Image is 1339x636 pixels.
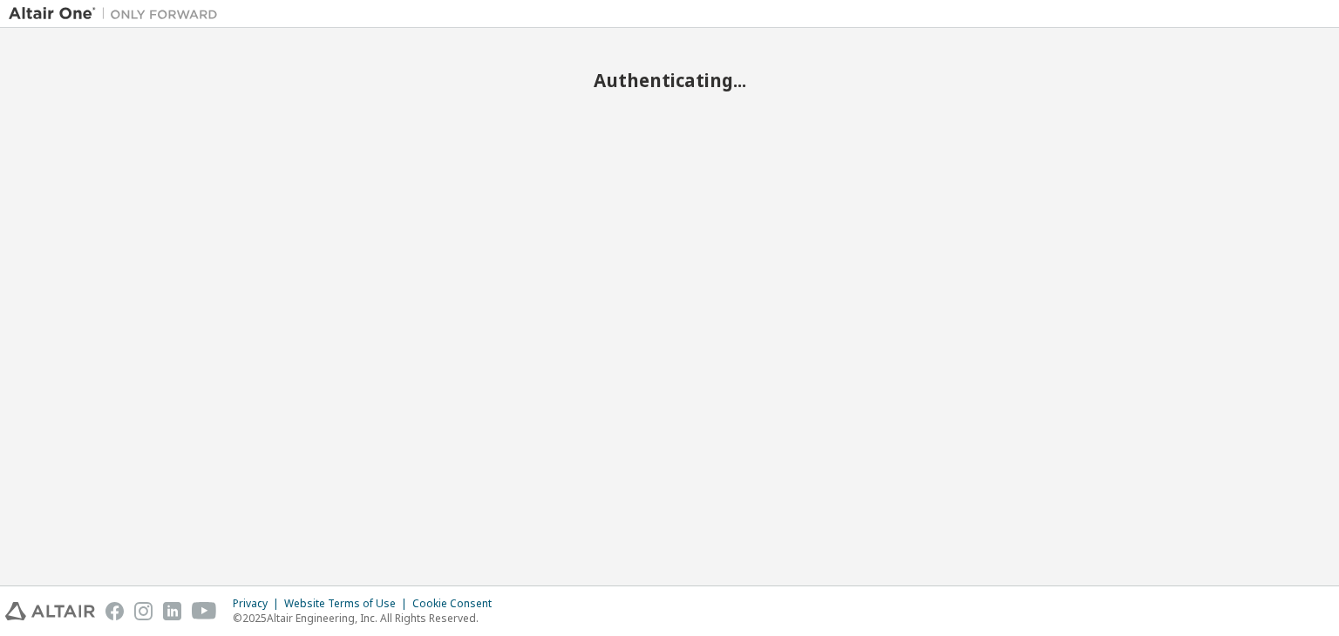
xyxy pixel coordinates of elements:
[9,5,227,23] img: Altair One
[134,602,153,620] img: instagram.svg
[412,597,502,611] div: Cookie Consent
[233,597,284,611] div: Privacy
[163,602,181,620] img: linkedin.svg
[233,611,502,626] p: © 2025 Altair Engineering, Inc. All Rights Reserved.
[9,69,1330,91] h2: Authenticating...
[284,597,412,611] div: Website Terms of Use
[192,602,217,620] img: youtube.svg
[5,602,95,620] img: altair_logo.svg
[105,602,124,620] img: facebook.svg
